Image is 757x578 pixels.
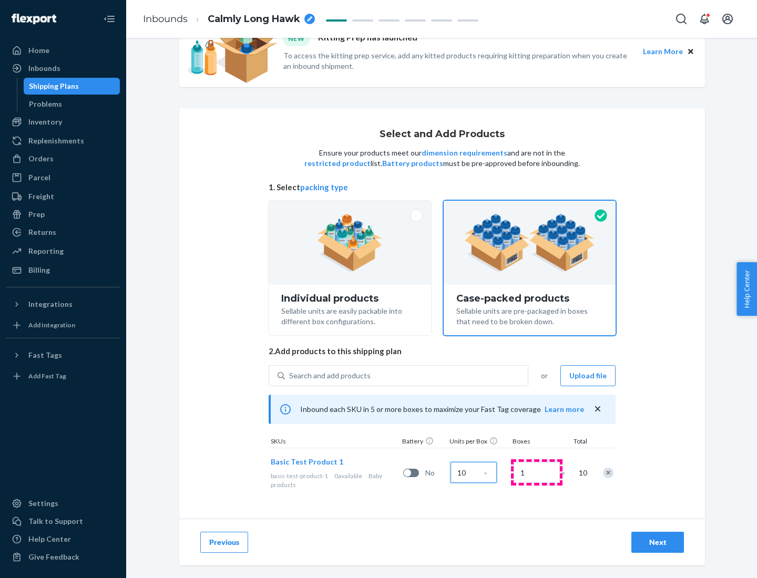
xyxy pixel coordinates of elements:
div: Orders [28,153,54,164]
button: Basic Test Product 1 [271,457,343,467]
div: Settings [28,498,58,509]
h1: Select and Add Products [380,129,505,140]
p: Ensure your products meet our and are not in the list. must be pre-approved before inbounding. [303,148,581,169]
ol: breadcrumbs [135,4,323,35]
button: Upload file [560,365,616,386]
a: Parcel [6,169,120,186]
a: Replenishments [6,132,120,149]
a: Add Fast Tag [6,368,120,385]
a: Add Integration [6,317,120,334]
button: Learn more [545,404,584,415]
button: dimension requirements [422,148,507,158]
div: Inventory [28,117,62,127]
input: Number of boxes [514,462,560,483]
a: Shipping Plans [24,78,120,95]
button: Next [631,532,684,553]
div: Reporting [28,246,64,256]
div: NEW [283,32,310,46]
span: Calmly Long Hawk [208,13,300,26]
img: Flexport logo [12,14,56,24]
a: Billing [6,262,120,278]
div: Battery [400,437,447,448]
button: Help Center [736,262,757,316]
a: Inbounds [143,13,188,25]
div: Give Feedback [28,552,79,562]
span: 1. Select [269,182,616,193]
div: Shipping Plans [29,81,79,91]
button: Close [685,46,697,57]
div: Integrations [28,299,73,309]
button: packing type [300,182,348,193]
button: Battery products [382,158,443,169]
div: Replenishments [28,136,84,146]
div: Search and add products [289,370,371,381]
a: Problems [24,96,120,112]
div: Add Integration [28,321,75,329]
a: Reporting [6,243,120,260]
div: Inbounds [28,63,60,74]
span: 0 available [334,472,362,480]
div: Sellable units are pre-packaged in boxes that need to be broken down. [456,304,603,327]
span: = [561,468,571,478]
div: Next [640,537,675,548]
button: close [592,404,603,415]
a: Prep [6,206,120,223]
a: Freight [6,188,120,205]
a: Inventory [6,113,120,130]
div: Individual products [281,293,418,304]
a: Help Center [6,531,120,548]
div: Returns [28,227,56,238]
button: Previous [200,532,248,553]
div: Freight [28,191,54,202]
button: Open Search Box [671,8,692,29]
input: Case Quantity [451,462,497,483]
div: SKUs [269,437,400,448]
div: Billing [28,265,50,275]
div: Problems [29,99,62,109]
a: Orders [6,150,120,167]
a: Talk to Support [6,513,120,530]
div: Parcel [28,172,50,183]
div: Talk to Support [28,516,83,527]
a: Inbounds [6,60,120,77]
div: Help Center [28,534,71,544]
button: Give Feedback [6,549,120,565]
div: Add Fast Tag [28,371,66,380]
div: Total [563,437,589,448]
button: restricted product [304,158,371,169]
span: Basic Test Product 1 [271,457,343,466]
img: case-pack.59cecea509d18c883b923b81aeac6d0b.png [464,214,595,272]
span: or [541,370,548,381]
div: Sellable units are easily packable into different box configurations. [281,304,418,327]
div: Inbound each SKU in 5 or more boxes to maximize your Fast Tag coverage [269,395,616,424]
a: Settings [6,495,120,512]
p: To access the kitting prep service, add any kitted products requiring kitting preparation when yo... [283,50,633,71]
p: Kitting Prep has launched [318,32,417,46]
img: individual-pack.facf35554cb0f1810c75b2bd6df2d64e.png [317,214,383,272]
a: Returns [6,224,120,241]
button: Integrations [6,296,120,313]
button: Learn More [643,46,683,57]
button: Open account menu [717,8,738,29]
span: 2. Add products to this shipping plan [269,346,616,357]
span: No [425,468,446,478]
div: Baby products [271,471,399,489]
button: Fast Tags [6,347,120,364]
div: Boxes [510,437,563,448]
div: Fast Tags [28,350,62,360]
span: basic-test-product-1 [271,472,328,480]
div: Units per Box [447,437,510,448]
div: Remove Item [603,468,613,478]
button: Open notifications [694,8,715,29]
div: Case-packed products [456,293,603,304]
span: 10 [577,468,587,478]
button: Close Navigation [99,8,120,29]
div: Prep [28,209,45,220]
div: Home [28,45,49,56]
a: Home [6,42,120,59]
